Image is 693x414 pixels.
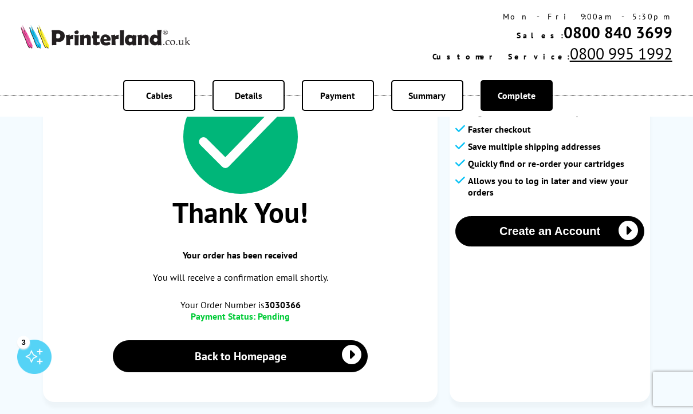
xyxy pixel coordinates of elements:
button: Create an Account [455,216,644,246]
div: Mon - Fri 9:00am - 5:30pm [432,11,672,22]
div: 3 [17,336,30,348]
span: Payment Status: [191,310,255,322]
span: Allows you to log in later and view your orders [468,175,644,198]
span: Customer Service: [432,51,570,62]
span: Complete [498,90,535,101]
span: Quickly find or re-order your cartridges [468,158,624,169]
span: Your Order Number is [54,299,426,310]
b: 3030366 [265,299,301,310]
span: Pending [258,310,290,322]
span: Cables [146,90,172,101]
a: Back to Homepage [113,340,368,372]
img: Printerland Logo [21,25,190,49]
span: Sales: [517,30,564,41]
a: 0800 840 3699 [564,22,672,43]
span: Faster checkout [468,124,531,135]
a: 0800 995 1992 [570,43,672,64]
span: Details [235,90,262,101]
span: Your order has been received [54,249,426,261]
p: You will receive a confirmation email shortly. [54,270,426,285]
span: Summary [408,90,446,101]
span: Payment [320,90,355,101]
span: Save multiple shipping addresses [468,141,601,152]
span: Thank You! [54,194,426,231]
